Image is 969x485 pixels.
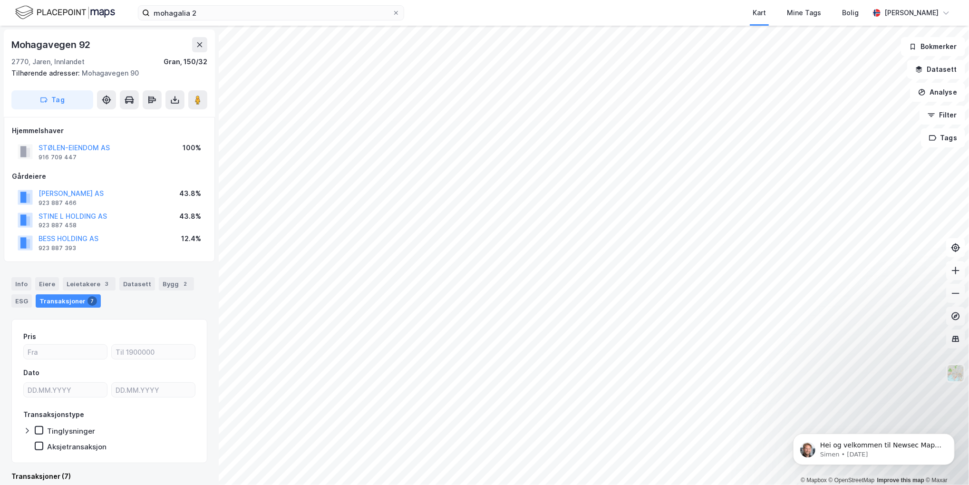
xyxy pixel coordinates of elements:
span: Tilhørende adresser: [11,69,82,77]
div: Bolig [842,7,859,19]
input: DD.MM.YYYY [112,383,195,397]
div: Aksjetransaksjon [47,442,107,451]
div: Mine Tags [787,7,821,19]
button: Bokmerker [901,37,965,56]
div: Transaksjoner [36,294,101,308]
div: Leietakere [63,277,116,291]
div: Datasett [119,277,155,291]
div: Hjemmelshaver [12,125,207,136]
div: Tinglysninger [47,427,95,436]
div: Transaksjonstype [23,409,84,420]
div: 916 709 447 [39,154,77,161]
div: Pris [23,331,36,342]
a: Improve this map [877,477,924,484]
div: 100% [183,142,201,154]
div: Bygg [159,277,194,291]
div: 7 [87,296,97,306]
div: Mohagavegen 92 [11,37,92,52]
div: Mohagavegen 90 [11,68,200,79]
img: logo.f888ab2527a4732fd821a326f86c7f29.svg [15,4,115,21]
input: Søk på adresse, matrikkel, gårdeiere, leietakere eller personer [150,6,392,20]
div: 2 [181,279,190,289]
div: Kart [753,7,766,19]
div: 3 [102,279,112,289]
div: 923 887 458 [39,222,77,229]
div: 2770, Jaren, Innlandet [11,56,85,68]
input: Til 1900000 [112,345,195,359]
div: 12.4% [181,233,201,244]
div: Dato [23,367,39,378]
a: OpenStreetMap [829,477,875,484]
button: Filter [920,106,965,125]
div: Gran, 150/32 [164,56,207,68]
div: Transaksjoner (7) [11,471,207,482]
div: Eiere [35,277,59,291]
input: DD.MM.YYYY [24,383,107,397]
div: 43.8% [179,211,201,222]
input: Fra [24,345,107,359]
div: 43.8% [179,188,201,199]
div: 923 887 466 [39,199,77,207]
button: Analyse [910,83,965,102]
div: ESG [11,294,32,308]
div: Info [11,277,31,291]
button: Tags [921,128,965,147]
iframe: Intercom notifications message [779,414,969,480]
button: Datasett [907,60,965,79]
a: Mapbox [801,477,827,484]
button: Tag [11,90,93,109]
img: Z [947,364,965,382]
div: 923 887 393 [39,244,76,252]
div: Gårdeiere [12,171,207,182]
div: [PERSON_NAME] [884,7,939,19]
